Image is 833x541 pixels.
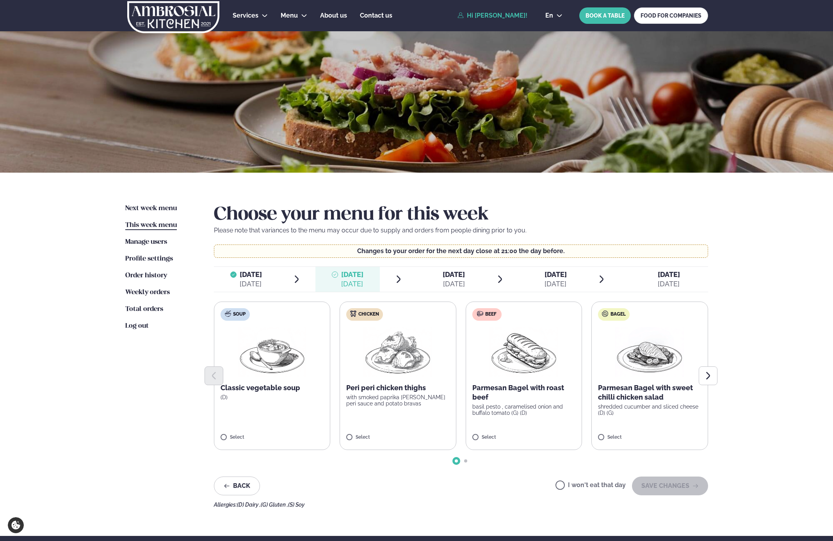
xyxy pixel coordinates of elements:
a: FOOD FOR COMPANIES [634,7,708,24]
div: [DATE] [658,279,680,289]
span: Go to slide 2 [464,459,467,462]
p: with smoked paprika [PERSON_NAME] peri sauce and potato bravas [346,394,450,407]
span: [DATE] [658,270,680,279]
a: Menu [281,11,298,20]
span: Go to slide 1 [455,459,458,462]
p: Peri peri chicken thighs [346,383,450,393]
p: Classic vegetable soup [221,383,324,393]
span: (D) Dairy , [237,502,261,508]
span: Chicken [358,311,379,318]
div: [DATE] [545,279,567,289]
span: This week menu [125,222,177,229]
span: Beef [485,311,497,318]
a: Weekly orders [125,288,170,297]
p: Parmesan Bagel with roast beef [472,383,576,402]
div: [DATE] [341,279,363,289]
div: Allergies: [214,502,708,508]
a: Hi [PERSON_NAME]! [457,12,527,19]
span: [DATE] [240,270,262,279]
span: Order history [125,272,167,279]
a: About us [320,11,347,20]
img: logo [127,1,220,33]
p: shredded cucumber and sliced cheese (D) (G) [598,404,701,416]
span: Services [233,12,258,19]
button: SAVE CHANGES [632,477,708,495]
img: Panini.png [489,327,558,377]
img: soup.svg [225,311,231,317]
p: Please note that variances to the menu may occur due to supply and orders from people dining prio... [214,226,708,235]
a: This week menu [125,221,177,230]
p: (D) [221,394,324,400]
span: Log out [125,323,149,329]
h2: Choose your menu for this week [214,204,708,226]
button: Back [214,477,260,495]
span: Soup [233,311,246,318]
p: Changes to your order for the next day close at 21:00 the day before. [222,248,700,254]
a: Cookie settings [8,517,24,533]
span: Total orders [125,306,163,312]
img: beef.svg [477,311,483,317]
img: Chicken-thighs.png [363,327,432,377]
a: Services [233,11,258,20]
img: Soup.png [238,327,306,377]
span: Bagel [611,311,626,318]
p: Parmesan Bagel with sweet chilli chicken salad [598,383,701,402]
a: Order history [125,271,167,280]
span: [DATE] [341,270,363,279]
span: (G) Gluten , [261,502,288,508]
a: Log out [125,321,149,331]
p: basil pesto , caramelised onion and buffalo tomato (G) (D) [472,404,576,416]
span: Manage users [125,239,167,245]
span: (S) Soy [288,502,304,508]
button: Next slide [699,366,717,385]
span: Menu [281,12,298,19]
a: Total orders [125,305,163,314]
a: Manage users [125,237,167,247]
span: [DATE] [545,270,567,279]
span: Next week menu [125,205,177,212]
span: Weekly orders [125,289,170,296]
a: Contact us [360,11,392,20]
span: Profile settings [125,255,173,262]
a: Next week menu [125,204,177,213]
div: [DATE] [443,279,465,289]
span: Contact us [360,12,392,19]
button: Previous slide [205,366,223,385]
button: en [539,12,569,19]
img: bagle-new-16px.svg [602,311,609,317]
span: en [545,12,553,19]
button: BOOK A TABLE [579,7,631,24]
span: [DATE] [443,270,465,279]
div: [DATE] [240,279,262,289]
span: About us [320,12,347,19]
img: Chicken-breast.png [615,327,684,377]
img: chicken.svg [350,311,356,317]
a: Profile settings [125,254,173,264]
